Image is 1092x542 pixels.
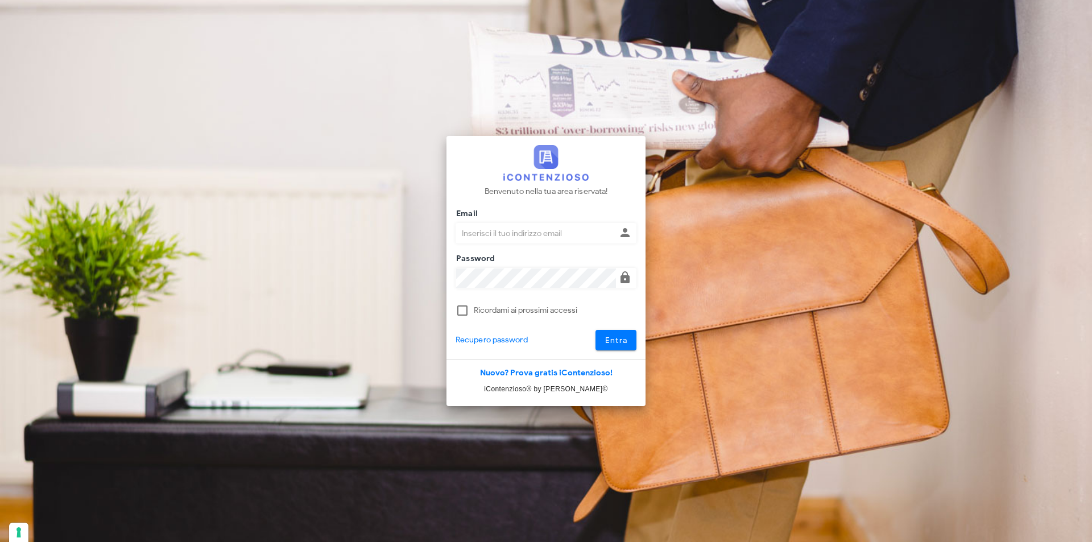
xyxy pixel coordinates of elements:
a: Recupero password [456,334,528,346]
button: Le tue preferenze relative al consenso per le tecnologie di tracciamento [9,523,28,542]
p: Benvenuto nella tua area riservata! [485,185,608,198]
label: Email [453,208,478,220]
p: iContenzioso® by [PERSON_NAME]© [446,383,646,395]
span: Entra [605,336,628,345]
label: Ricordami ai prossimi accessi [474,305,636,316]
button: Entra [595,330,637,350]
a: Nuovo? Prova gratis iContenzioso! [480,368,613,378]
input: Inserisci il tuo indirizzo email [456,224,616,243]
label: Password [453,253,495,264]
